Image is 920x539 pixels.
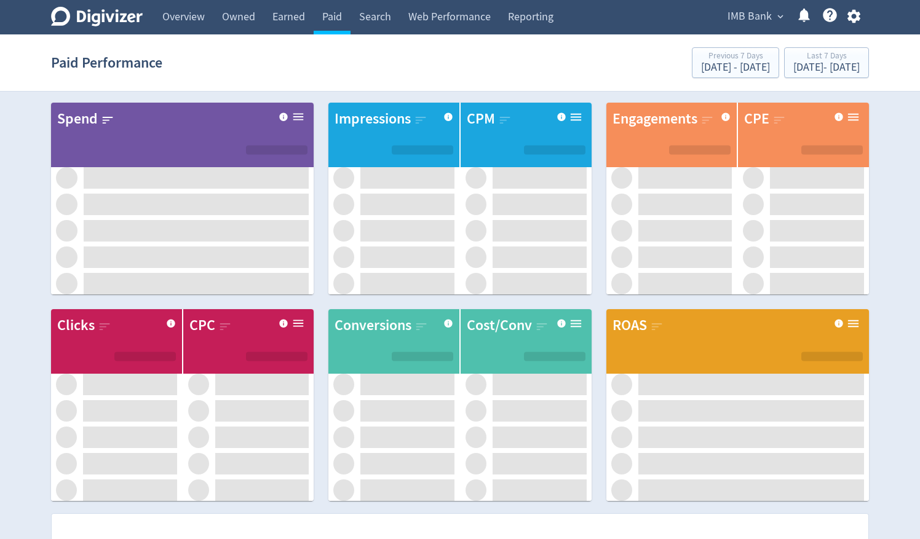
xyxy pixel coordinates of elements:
div: Previous 7 Days [701,52,770,62]
div: CPE [744,109,769,130]
div: Engagements [613,109,697,130]
button: Last 7 Days[DATE]- [DATE] [784,47,869,78]
h1: Paid Performance [51,43,162,82]
div: Last 7 Days [793,52,860,62]
div: Conversions [335,315,411,336]
div: [DATE] - [DATE] [701,62,770,73]
div: [DATE] - [DATE] [793,62,860,73]
div: CPM [467,109,495,130]
div: Cost/Conv [467,315,532,336]
div: Clicks [57,315,95,336]
div: Impressions [335,109,411,130]
span: expand_more [775,11,786,22]
button: Previous 7 Days[DATE] - [DATE] [692,47,779,78]
div: Spend [57,109,98,130]
span: IMB Bank [728,7,772,26]
button: IMB Bank [723,7,787,26]
div: ROAS [613,315,647,336]
div: CPC [189,315,215,336]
